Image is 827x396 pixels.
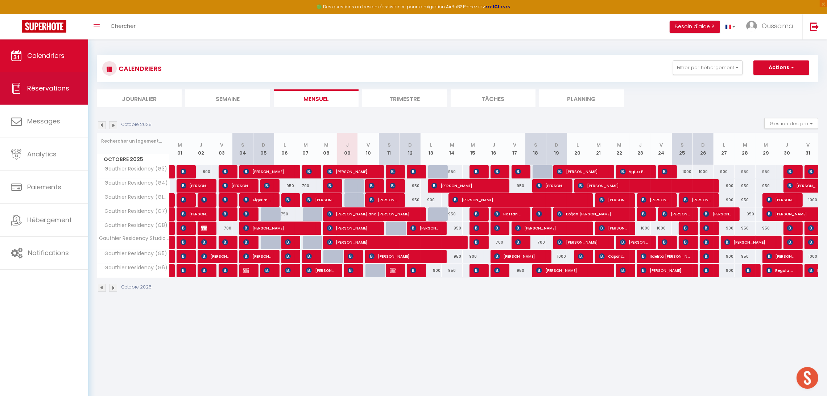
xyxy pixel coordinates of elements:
div: 950 [442,222,463,235]
th: 07 [295,133,316,165]
span: [PERSON_NAME] [306,264,334,277]
span: Messages [27,117,60,126]
div: 1000 [546,250,567,263]
div: 950 [735,165,756,178]
span: Analytics [27,149,57,159]
span: [PERSON_NAME] [PERSON_NAME] [745,264,752,277]
span: Gauthier Residency (G4) [98,179,170,187]
div: 900 [714,264,735,277]
span: [PERSON_NAME] [306,165,313,178]
div: 900 [421,264,442,277]
abbr: M [596,142,601,148]
span: Gauthier Residency (G5) [98,250,169,258]
button: Besoin d'aide ? [670,21,720,33]
a: Chercher [105,14,141,39]
a: [PERSON_NAME] [170,207,173,221]
th: 31 [797,133,818,165]
span: [PERSON_NAME] [578,179,711,193]
div: Ouvrir le chat [797,367,818,389]
span: [PERSON_NAME] [201,193,208,207]
span: [PERSON_NAME] [243,165,292,178]
th: 25 [672,133,693,165]
span: [PERSON_NAME] [536,179,564,193]
abbr: V [659,142,663,148]
abbr: D [262,142,265,148]
th: 14 [442,133,463,165]
span: [PERSON_NAME] [703,235,710,249]
span: [PERSON_NAME] [515,235,522,249]
abbr: S [388,142,391,148]
span: [PERSON_NAME] [410,165,417,178]
span: Aigerim Zhaiymbet [243,193,271,207]
span: [PERSON_NAME] [306,193,334,207]
span: [PERSON_NAME] [285,264,292,277]
th: 15 [463,133,484,165]
img: logout [810,22,819,31]
abbr: J [639,142,642,148]
div: 950 [504,264,525,277]
span: [PERSON_NAME] [703,264,710,277]
span: [PERSON_NAME] [181,249,187,263]
div: 900 [714,193,735,207]
span: [PERSON_NAME] [766,207,816,221]
abbr: V [513,142,516,148]
div: 1000 [630,222,651,235]
th: 08 [316,133,337,165]
span: Med amine BAADID [285,193,292,207]
div: 950 [756,165,777,178]
span: [PERSON_NAME] EP SOW [348,249,355,263]
th: 28 [735,133,756,165]
th: 26 [692,133,714,165]
img: Super Booking [22,20,66,33]
th: 23 [630,133,651,165]
span: [PERSON_NAME] [515,221,585,235]
span: [PERSON_NAME] [578,249,585,263]
span: BHISS MHAMAD [808,264,825,277]
span: [PERSON_NAME] [327,165,376,178]
div: 750 [274,207,295,221]
th: 17 [504,133,525,165]
span: [PERSON_NAME] [641,264,690,277]
abbr: V [806,142,810,148]
a: [PERSON_NAME] [170,236,173,249]
div: 700 [525,236,546,249]
div: 950 [504,179,525,193]
a: [PERSON_NAME] [170,222,173,235]
div: 950 [442,207,463,221]
span: [PERSON_NAME] [306,249,313,263]
span: [PERSON_NAME] [181,264,187,277]
div: 700 [483,236,504,249]
span: Gauthier Residency (G6) [98,264,170,272]
div: 900 [714,165,735,178]
abbr: D [701,142,705,148]
span: [PERSON_NAME] [181,179,208,193]
th: 02 [190,133,211,165]
span: Gauthier Residency (G10) [98,193,171,201]
th: 29 [756,133,777,165]
th: 06 [274,133,295,165]
span: [PERSON_NAME] [390,179,397,193]
abbr: J [785,142,788,148]
span: [PERSON_NAME] [243,264,250,277]
div: 700 [211,222,232,235]
div: 900 [714,222,735,235]
div: 950 [735,250,756,263]
span: [PERSON_NAME] [243,221,313,235]
abbr: M [303,142,308,148]
span: Hébergement [27,215,72,224]
abbr: S [534,142,537,148]
span: Chercher [111,22,136,30]
li: Tâches [451,89,536,107]
div: 800 [190,165,211,178]
abbr: D [555,142,558,148]
th: 24 [651,133,672,165]
span: [PERSON_NAME] [243,249,271,263]
span: [PERSON_NAME] [536,207,543,221]
abbr: M [617,142,621,148]
button: Filtrer par hébergement [673,60,743,75]
strong: >>> ICI <<<< [485,4,510,10]
span: [PERSON_NAME] [536,264,606,277]
abbr: L [430,142,432,148]
li: Planning [539,89,624,107]
th: 19 [546,133,567,165]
